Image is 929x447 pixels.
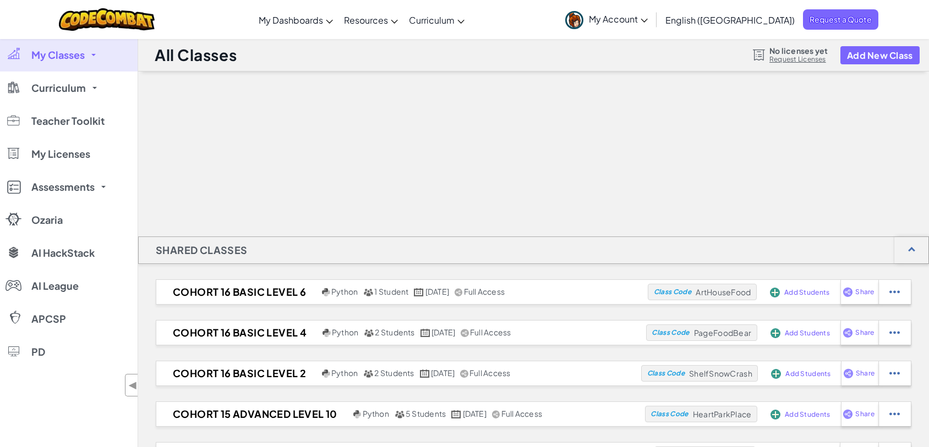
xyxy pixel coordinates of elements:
[409,14,455,26] span: Curriculum
[363,288,373,296] img: MultipleUsers.png
[689,368,752,378] span: ShelfSnowCrash
[647,370,685,377] span: Class Code
[375,327,414,337] span: 2 Students
[338,5,403,35] a: Resources
[431,368,455,378] span: [DATE]
[856,370,875,377] span: Share
[31,116,105,126] span: Teacher Toolkit
[843,287,853,297] img: IconShare_Purple.svg
[363,369,373,378] img: MultipleUsers.png
[784,289,829,296] span: Add Students
[31,83,86,93] span: Curriculum
[855,411,874,417] span: Share
[463,409,487,418] span: [DATE]
[769,55,828,64] a: Request Licenses
[843,368,854,378] img: IconShare_Purple.svg
[843,328,853,338] img: IconShare_Purple.svg
[693,409,752,419] span: HeartParkPlace
[696,287,751,297] span: ArtHouseFood
[694,328,751,338] span: PageFoodBear
[156,284,319,300] h2: COHORT 16 BASIC LEVEL 6
[128,377,138,393] span: ◀
[501,409,543,418] span: Full Access
[770,410,780,420] img: IconAddStudents.svg
[560,2,653,37] a: My Account
[139,236,265,264] h1: Shared Classes
[589,13,648,25] span: My Account
[455,288,462,296] img: IconShare_Gray.svg
[652,329,689,336] span: Class Code
[889,328,900,338] img: IconStudentEllipsis.svg
[156,406,351,422] h2: Cohort 15 Advanced Level 10
[363,409,389,418] span: Python
[31,50,85,60] span: My Classes
[843,409,853,419] img: IconShare_Purple.svg
[785,371,830,377] span: Add Students
[395,410,405,418] img: MultipleUsers.png
[364,329,374,337] img: MultipleUsers.png
[855,289,874,295] span: Share
[889,409,900,419] img: IconStudentEllipsis.svg
[31,182,95,192] span: Assessments
[406,409,446,418] span: 5 Students
[156,365,319,382] h2: COHORT 16 BASIC LEVEL 2
[322,369,330,378] img: python.png
[156,406,645,422] a: Cohort 15 Advanced Level 10 Python 5 Students [DATE] Full Access
[323,329,331,337] img: python.png
[460,369,468,378] img: IconShare_Gray.svg
[771,369,781,379] img: IconAddStudents.svg
[651,411,688,417] span: Class Code
[403,5,470,35] a: Curriculum
[840,46,920,64] button: Add New Class
[331,368,358,378] span: Python
[469,368,511,378] span: Full Access
[31,149,90,159] span: My Licenses
[332,327,358,337] span: Python
[322,288,330,296] img: python.png
[156,324,646,341] a: COHORT 16 BASIC LEVEL 4 Python 2 Students [DATE] Full Access
[565,11,583,29] img: avatar
[156,324,320,341] h2: COHORT 16 BASIC LEVEL 4
[470,327,511,337] span: Full Access
[464,286,505,296] span: Full Access
[259,14,323,26] span: My Dashboards
[155,45,237,65] h1: All Classes
[156,284,648,300] a: COHORT 16 BASIC LEVEL 6 Python 1 Student [DATE] Full Access
[414,288,424,296] img: calendar.svg
[770,328,780,338] img: IconAddStudents.svg
[331,286,358,296] span: Python
[353,410,362,418] img: python.png
[431,327,455,337] span: [DATE]
[31,281,79,291] span: AI League
[31,215,63,225] span: Ozaria
[660,5,800,35] a: English ([GEOGRAPHIC_DATA])
[770,288,780,297] img: IconAddStudents.svg
[769,46,828,55] span: No licenses yet
[425,286,449,296] span: [DATE]
[889,287,900,297] img: IconStudentEllipsis.svg
[451,410,461,418] img: calendar.svg
[344,14,388,26] span: Resources
[156,365,641,382] a: COHORT 16 BASIC LEVEL 2 Python 2 Students [DATE] Full Access
[253,5,338,35] a: My Dashboards
[59,8,155,31] img: CodeCombat logo
[803,9,878,30] a: Request a Quote
[461,329,468,337] img: IconShare_Gray.svg
[855,329,874,336] span: Share
[889,368,900,378] img: IconStudentEllipsis.svg
[420,369,430,378] img: calendar.svg
[665,14,795,26] span: English ([GEOGRAPHIC_DATA])
[374,368,414,378] span: 2 Students
[492,410,500,418] img: IconShare_Gray.svg
[785,330,830,336] span: Add Students
[31,248,95,258] span: AI HackStack
[654,289,691,295] span: Class Code
[785,411,830,418] span: Add Students
[420,329,430,337] img: calendar.svg
[374,286,408,296] span: 1 Student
